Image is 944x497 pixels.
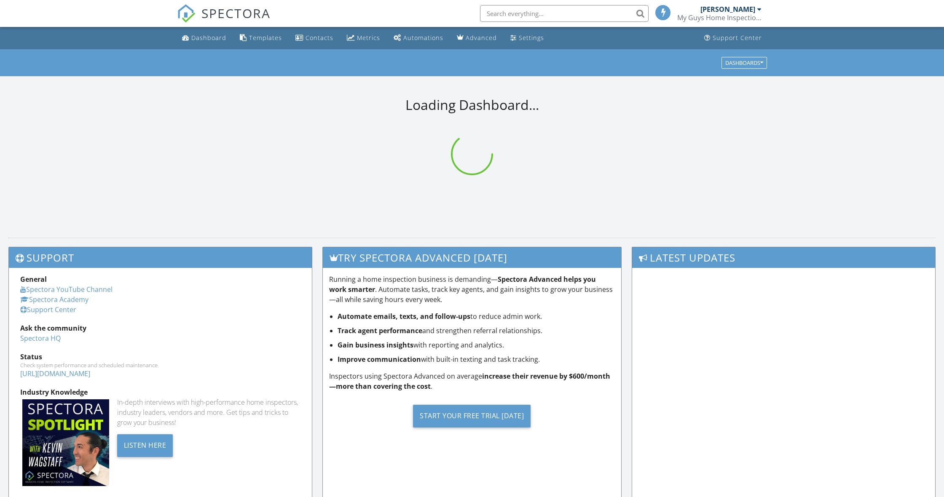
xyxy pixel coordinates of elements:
[20,352,300,362] div: Status
[20,387,300,397] div: Industry Knowledge
[721,57,767,69] button: Dashboards
[403,34,443,42] div: Automations
[357,34,380,42] div: Metrics
[117,440,173,449] a: Listen Here
[329,371,610,391] strong: increase their revenue by $600/month—more than covering the cost
[466,34,497,42] div: Advanced
[713,34,762,42] div: Support Center
[338,355,421,364] strong: Improve communication
[20,369,90,378] a: [URL][DOMAIN_NAME]
[519,34,544,42] div: Settings
[338,340,614,350] li: with reporting and analytics.
[725,60,763,66] div: Dashboards
[338,326,614,336] li: and strengthen referral relationships.
[22,399,109,486] img: Spectoraspolightmain
[236,30,285,46] a: Templates
[191,34,226,42] div: Dashboard
[20,323,300,333] div: Ask the community
[338,312,470,321] strong: Automate emails, texts, and follow-ups
[20,305,76,314] a: Support Center
[117,434,173,457] div: Listen Here
[179,30,230,46] a: Dashboard
[177,4,196,23] img: The Best Home Inspection Software - Spectora
[329,274,614,305] p: Running a home inspection business is demanding— . Automate tasks, track key agents, and gain ins...
[453,30,500,46] a: Advanced
[338,326,422,335] strong: Track agent performance
[20,362,300,369] div: Check system performance and scheduled maintenance.
[700,5,755,13] div: [PERSON_NAME]
[338,311,614,321] li: to reduce admin work.
[323,247,621,268] h3: Try spectora advanced [DATE]
[413,405,531,428] div: Start Your Free Trial [DATE]
[701,30,765,46] a: Support Center
[306,34,333,42] div: Contacts
[20,295,88,304] a: Spectora Academy
[249,34,282,42] div: Templates
[201,4,271,22] span: SPECTORA
[20,285,113,294] a: Spectora YouTube Channel
[329,275,596,294] strong: Spectora Advanced helps you work smarter
[117,397,301,428] div: In-depth interviews with high-performance home inspectors, industry leaders, vendors and more. Ge...
[338,340,413,350] strong: Gain business insights
[677,13,762,22] div: My Guys Home Inspections, LLC
[177,11,271,29] a: SPECTORA
[329,398,614,434] a: Start Your Free Trial [DATE]
[507,30,547,46] a: Settings
[329,371,614,391] p: Inspectors using Spectora Advanced on average .
[390,30,447,46] a: Automations (Basic)
[20,275,47,284] strong: General
[338,354,614,364] li: with built-in texting and task tracking.
[480,5,649,22] input: Search everything...
[292,30,337,46] a: Contacts
[343,30,383,46] a: Metrics
[632,247,935,268] h3: Latest Updates
[9,247,312,268] h3: Support
[20,334,61,343] a: Spectora HQ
